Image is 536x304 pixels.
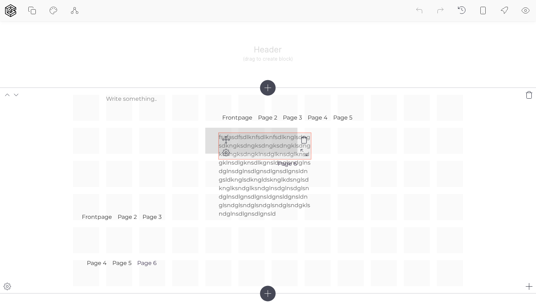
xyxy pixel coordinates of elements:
a: Page 6 [278,157,297,170]
div: Delete section [522,88,536,102]
a: Page 3 [143,211,162,223]
a: Page 4 [87,257,107,269]
a: Page 3 [283,111,302,124]
a: Frontpage [222,111,252,124]
div: Add block [522,279,536,293]
a: Page 2 [118,211,137,223]
a: Page 6 [137,257,157,269]
a: Page 2 [258,111,277,124]
div: Backups [457,6,466,16]
div: Move down [9,88,23,102]
p: fsafasdfsdlknfsdlknfsdlknglsdngsdkngksdngksdngksdngklsdngkdsngksdngklnsdglknsdglknsdgklnsdlgknsdl... [219,133,311,218]
a: Page 5 [333,111,352,124]
a: Page 5 [112,257,132,269]
a: Frontpage [82,211,112,223]
a: Page 4 [308,111,328,124]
